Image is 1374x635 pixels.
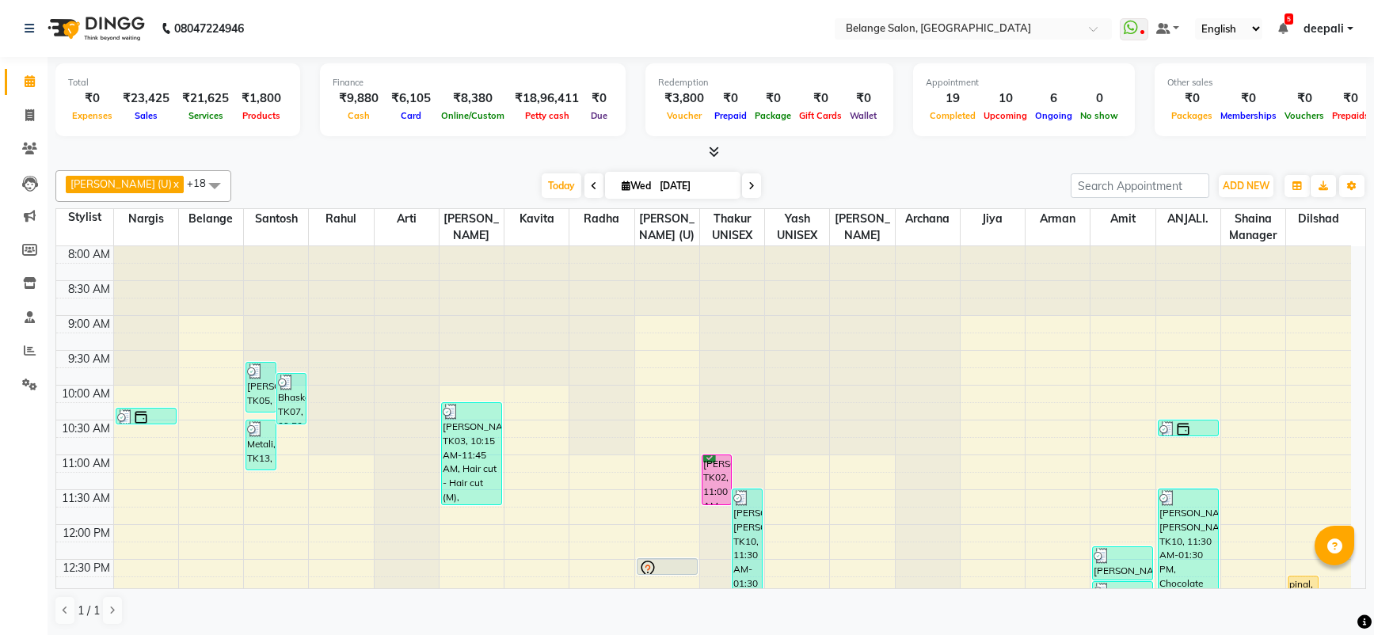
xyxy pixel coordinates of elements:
[397,110,425,121] span: Card
[926,89,980,108] div: 19
[710,110,751,121] span: Prepaid
[1071,173,1209,198] input: Search Appointment
[1307,572,1358,619] iframe: chat widget
[980,89,1031,108] div: 10
[116,409,176,424] div: BELANGE [DEMOGRAPHIC_DATA] [DEMOGRAPHIC_DATA], TK06, 10:20 AM-10:35 AM, Threading - Any one (Eyeb...
[1076,89,1122,108] div: 0
[846,89,881,108] div: ₹0
[733,489,762,626] div: [PERSON_NAME] [PERSON_NAME], TK10, 11:30 AM-01:30 PM, Global Colour (Inoa) - Touch up (upto 1 inc...
[542,173,581,198] span: Today
[1286,209,1351,229] span: dilshad
[114,209,178,229] span: Nargis
[65,281,113,298] div: 8:30 AM
[1328,110,1373,121] span: Prepaids
[442,403,501,504] div: [PERSON_NAME], TK03, 10:15 AM-11:45 AM, Hair cut - Hair cut (M),[PERSON_NAME] Styling (₹300)
[1223,180,1269,192] span: ADD NEW
[385,89,437,108] div: ₹6,105
[68,76,287,89] div: Total
[131,110,162,121] span: Sales
[1216,89,1281,108] div: ₹0
[1031,89,1076,108] div: 6
[59,386,113,402] div: 10:00 AM
[504,209,569,229] span: Kavita
[244,209,308,229] span: Santosh
[1328,89,1373,108] div: ₹0
[59,560,113,576] div: 12:30 PM
[59,490,113,507] div: 11:30 AM
[375,209,439,229] span: Arti
[1156,209,1220,229] span: ANJALI.
[68,110,116,121] span: Expenses
[68,89,116,108] div: ₹0
[587,110,611,121] span: Due
[1281,89,1328,108] div: ₹0
[277,374,306,424] div: Bhaskar, TK07, 09:50 AM-10:35 AM, Hair cut - Hair cut (M) (₹400)
[751,89,795,108] div: ₹0
[333,89,385,108] div: ₹9,880
[658,89,710,108] div: ₹3,800
[980,110,1031,121] span: Upcoming
[1281,110,1328,121] span: Vouchers
[174,6,244,51] b: 08047224946
[437,89,508,108] div: ₹8,380
[1090,209,1155,229] span: Amit
[65,316,113,333] div: 9:00 AM
[59,420,113,437] div: 10:30 AM
[1219,175,1273,197] button: ADD NEW
[235,89,287,108] div: ₹1,800
[655,174,734,198] input: 2025-09-03
[333,76,613,89] div: Finance
[59,525,113,542] div: 12:00 PM
[70,177,172,190] span: [PERSON_NAME] (U)
[187,177,218,189] span: +18
[1026,209,1090,229] span: Arman
[1278,21,1288,36] a: 5
[635,209,699,245] span: [PERSON_NAME] (U)
[40,6,149,51] img: logo
[1221,209,1285,245] span: Shaina manager
[896,209,960,229] span: Archana
[795,89,846,108] div: ₹0
[658,76,881,89] div: Redemption
[618,180,655,192] span: Wed
[830,209,894,245] span: [PERSON_NAME]
[508,89,585,108] div: ₹18,96,411
[700,209,764,245] span: Thakur UNISEX
[926,110,980,121] span: Completed
[961,209,1025,229] span: Jiya
[1159,489,1218,626] div: [PERSON_NAME] [PERSON_NAME], TK10, 11:30 AM-01:30 PM, Chocolate wax - Any One (Full Arms/Half leg...
[309,209,373,229] span: Rahul
[795,110,846,121] span: Gift Cards
[246,420,276,470] div: Metali, TK13, 10:30 AM-11:15 AM, Hair cut - Hair cut (M) (₹400)
[238,110,284,121] span: Products
[1216,110,1281,121] span: Memberships
[569,209,634,229] span: Radha
[751,110,795,121] span: Package
[1093,547,1152,580] div: [PERSON_NAME], TK15, 12:20 PM-12:50 PM, Hair wash - Medium - (F) (₹500)
[440,209,504,245] span: [PERSON_NAME]
[1076,110,1122,121] span: No show
[65,246,113,263] div: 8:00 AM
[78,603,100,619] span: 1 / 1
[59,455,113,472] div: 11:00 AM
[1031,110,1076,121] span: Ongoing
[116,89,176,108] div: ₹23,425
[65,351,113,367] div: 9:30 AM
[765,209,829,245] span: Yash UNISEX
[521,110,573,121] span: Petty cash
[585,89,613,108] div: ₹0
[1167,89,1216,108] div: ₹0
[344,110,374,121] span: Cash
[1285,13,1293,25] span: 5
[663,110,706,121] span: Voucher
[846,110,881,121] span: Wallet
[56,209,113,226] div: Stylist
[702,455,732,504] div: [PERSON_NAME], TK02, 11:00 AM-11:45 AM, [PERSON_NAME] Styling
[926,76,1122,89] div: Appointment
[246,363,276,412] div: [PERSON_NAME], TK05, 09:40 AM-10:25 AM, Hair cut - Hair cut (M) (₹400)
[1159,420,1218,435] div: BELANGE [DEMOGRAPHIC_DATA] [DEMOGRAPHIC_DATA], TK08, 10:30 AM-10:45 AM, Threading - Any one (Eyeb...
[710,89,751,108] div: ₹0
[437,110,508,121] span: Online/Custom
[1304,21,1344,37] span: deepali
[172,177,179,190] a: x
